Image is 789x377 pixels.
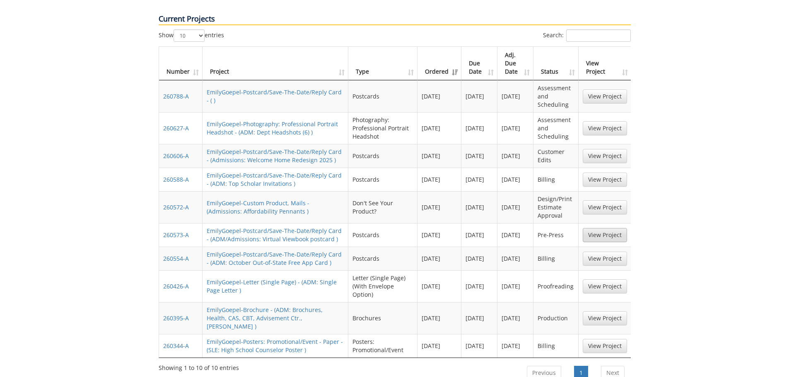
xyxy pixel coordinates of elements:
a: EmilyGoepel-Photography: Professional Portrait Headshot - (ADM: Dept Headshots (6) ) [207,120,338,136]
td: [DATE] [417,168,461,191]
td: [DATE] [497,80,533,112]
td: Postcards [348,168,417,191]
a: 260426-A [163,282,189,290]
a: View Project [583,252,627,266]
label: Search: [543,29,631,42]
a: 260627-A [163,124,189,132]
td: Letter (Single Page) (With Envelope Option) [348,270,417,302]
a: 260588-A [163,175,189,183]
td: [DATE] [461,144,497,168]
td: [DATE] [497,168,533,191]
a: 260554-A [163,255,189,262]
td: Assessment and Scheduling [533,112,578,144]
td: [DATE] [497,270,533,302]
a: 260572-A [163,203,189,211]
td: [DATE] [461,302,497,334]
a: EmilyGoepel-Postcard/Save-The-Date/Reply Card - (Admissions: Welcome Home Redesign 2025 ) [207,148,342,164]
a: 260788-A [163,92,189,100]
a: View Project [583,121,627,135]
td: Customer Edits [533,144,578,168]
td: Postcards [348,223,417,247]
td: Billing [533,168,578,191]
td: Postcards [348,247,417,270]
th: Number: activate to sort column ascending [159,47,203,80]
a: EmilyGoepel-Brochure - (ADM: Brochures, Health, CAS, CBT, Advisement Ctr., [PERSON_NAME] ) [207,306,323,330]
td: Pre-Press [533,223,578,247]
td: [DATE] [497,302,533,334]
td: [DATE] [497,191,533,223]
td: [DATE] [417,247,461,270]
a: View Project [583,311,627,325]
td: [DATE] [461,80,497,112]
td: [DATE] [417,80,461,112]
td: Brochures [348,302,417,334]
a: EmilyGoepel-Postcard/Save-The-Date/Reply Card - (ADM/Admissions: Virtual Viewbook postcard ) [207,227,342,243]
td: [DATE] [497,112,533,144]
td: Posters: Promotional/Event [348,334,417,358]
a: View Project [583,173,627,187]
td: Postcards [348,144,417,168]
td: [DATE] [417,223,461,247]
th: View Project: activate to sort column ascending [579,47,631,80]
td: [DATE] [417,302,461,334]
td: [DATE] [461,112,497,144]
a: 260395-A [163,314,189,322]
td: Design/Print Estimate Approval [533,191,578,223]
td: [DATE] [497,223,533,247]
a: 260344-A [163,342,189,350]
a: View Project [583,279,627,293]
a: View Project [583,200,627,214]
a: EmilyGoepel-Letter (Single Page) - (ADM: Single Page Letter ) [207,278,337,294]
a: View Project [583,339,627,353]
select: Showentries [174,29,205,42]
label: Show entries [159,29,224,42]
td: [DATE] [417,144,461,168]
td: Photography: Professional Portrait Headshot [348,112,417,144]
a: 260573-A [163,231,189,239]
p: Current Projects [159,14,631,25]
a: View Project [583,228,627,242]
a: View Project [583,89,627,103]
td: Assessment and Scheduling [533,80,578,112]
a: View Project [583,149,627,163]
a: EmilyGoepel-Custom Product, Mails - (Admissions: Affordability Pennants ) [207,199,309,215]
td: [DATE] [461,168,497,191]
a: EmilyGoepel-Postcard/Save-The-Date/Reply Card - (ADM: Top Scholar Invitations ) [207,171,342,187]
th: Due Date: activate to sort column ascending [461,47,497,80]
th: Status: activate to sort column ascending [533,47,578,80]
td: Don't See Your Product? [348,191,417,223]
a: EmilyGoepel-Posters: Promotional/Event - Paper - (SLE: High School Counselor Poster ) [207,338,343,354]
td: [DATE] [461,191,497,223]
th: Project: activate to sort column ascending [203,47,349,80]
td: [DATE] [461,334,497,358]
td: [DATE] [461,247,497,270]
a: EmilyGoepel-Postcard/Save-The-Date/Reply Card - ( ) [207,88,342,104]
td: [DATE] [417,191,461,223]
td: Production [533,302,578,334]
td: [DATE] [497,144,533,168]
th: Adj. Due Date: activate to sort column ascending [497,47,533,80]
div: Showing 1 to 10 of 10 entries [159,360,239,372]
input: Search: [566,29,631,42]
td: Proofreading [533,270,578,302]
td: [DATE] [497,334,533,358]
td: [DATE] [417,112,461,144]
a: EmilyGoepel-Postcard/Save-The-Date/Reply Card - (ADM: October Out-of-State Free App Card ) [207,250,342,267]
td: [DATE] [461,223,497,247]
td: Billing [533,247,578,270]
th: Ordered: activate to sort column ascending [417,47,461,80]
a: 260606-A [163,152,189,160]
td: [DATE] [461,270,497,302]
td: Postcards [348,80,417,112]
td: [DATE] [417,334,461,358]
td: [DATE] [497,247,533,270]
td: [DATE] [417,270,461,302]
th: Type: activate to sort column ascending [348,47,417,80]
td: Billing [533,334,578,358]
